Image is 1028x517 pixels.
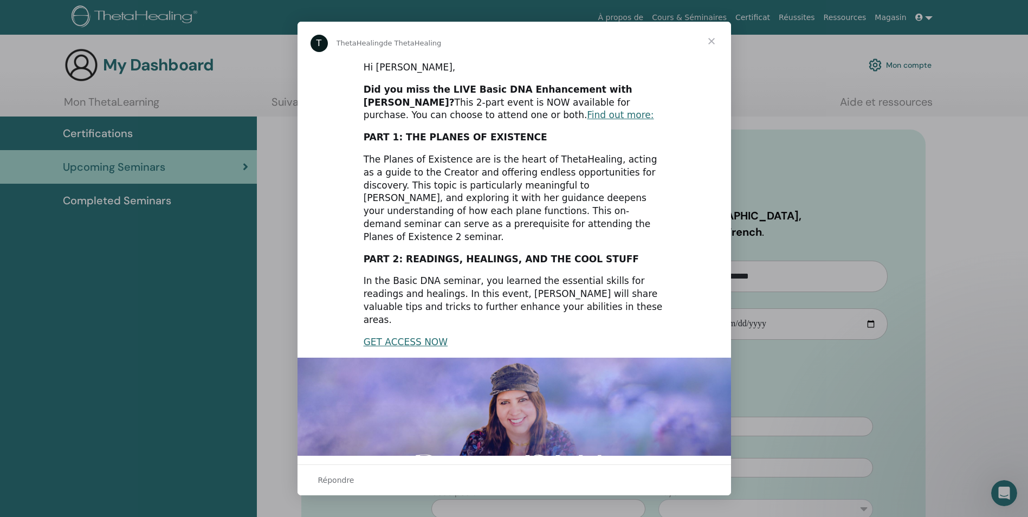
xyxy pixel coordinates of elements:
[587,109,654,120] a: Find out more:
[337,39,384,47] span: ThetaHealing
[364,254,639,264] b: PART 2: READINGS, HEALINGS, AND THE COOL STUFF
[311,35,328,52] div: Profile image for ThetaHealing
[364,61,665,74] div: Hi [PERSON_NAME],
[692,22,731,61] span: Fermer
[298,464,731,495] div: Ouvrir la conversation et répondre
[364,83,665,122] div: This 2-part event is NOW available for purchase. You can choose to attend one or both.
[364,153,665,244] div: The Planes of Existence are is the heart of ThetaHealing, acting as a guide to the Creator and of...
[364,337,448,347] a: GET ACCESS NOW
[364,132,547,143] b: PART 1: THE PLANES OF EXISTENCE
[364,275,665,326] div: In the Basic DNA seminar, you learned the essential skills for readings and healings. In this eve...
[383,39,441,47] span: de ThetaHealing
[318,473,354,487] span: Répondre
[364,84,632,108] b: Did you miss the LIVE Basic DNA Enhancement with [PERSON_NAME]?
